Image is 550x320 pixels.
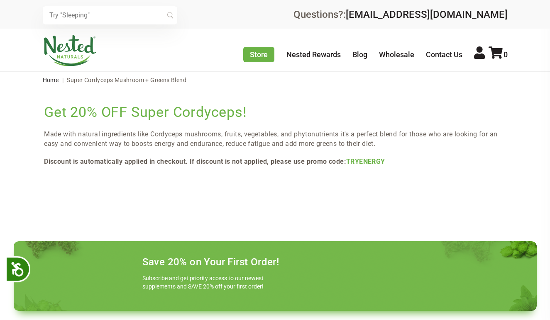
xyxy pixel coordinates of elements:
span: 0 [504,50,508,59]
a: Nested Rewards [286,50,341,59]
a: Contact Us [426,50,462,59]
input: Try "Sleeping" [43,6,177,24]
span: | [60,77,66,83]
span: TRYENERGY [346,158,385,165]
a: Blog [352,50,367,59]
strong: Discount is automatically applied in checkout. If discount is not applied, please use promo code: [44,158,385,165]
p: Subscribe and get priority access to our newest supplements and SAVE 20% off your first order! [142,274,267,291]
a: Store [243,47,274,62]
a: 0 [489,50,508,59]
div: Questions?: [293,10,508,19]
a: [EMAIL_ADDRESS][DOMAIN_NAME] [346,9,508,20]
a: Wholesale [379,50,414,59]
h4: Save 20% on Your First Order! [142,256,279,268]
a: Home [43,77,59,83]
span: Super Cordyceps Mushroom + Greens Blend [67,77,186,83]
nav: breadcrumbs [43,72,508,88]
p: Made with natural ingredients like Cordyceps mushrooms, fruits, vegetables, and phytonutrients it... [44,129,506,148]
h2: Get 20% OFF Super Cordyceps! [44,103,506,121]
img: Nested Naturals [43,35,97,66]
